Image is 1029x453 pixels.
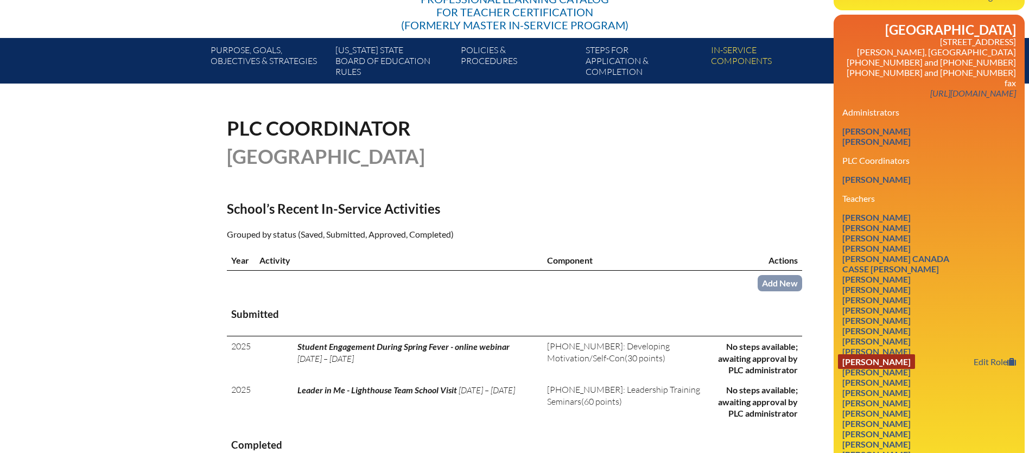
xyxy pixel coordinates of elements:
[838,426,915,441] a: [PERSON_NAME]
[581,42,706,84] a: Steps forapplication & completion
[838,344,915,359] a: [PERSON_NAME]
[838,272,915,286] a: [PERSON_NAME]
[838,437,915,451] a: [PERSON_NAME]
[227,201,609,216] h2: School’s Recent In-Service Activities
[227,116,411,140] span: PLC Coordinator
[543,250,711,271] th: Component
[838,134,915,149] a: [PERSON_NAME]
[838,261,943,276] a: Casse [PERSON_NAME]
[842,23,1016,36] h2: [GEOGRAPHIC_DATA]
[758,275,802,291] a: Add New
[838,334,915,348] a: [PERSON_NAME]
[206,42,331,84] a: Purpose, goals,objectives & strategies
[838,323,915,338] a: [PERSON_NAME]
[838,365,915,379] a: [PERSON_NAME]
[297,353,354,364] span: [DATE] – [DATE]
[231,308,798,321] h3: Submitted
[715,341,798,375] p: No steps available; awaiting approval by PLC administrator
[838,406,915,420] a: [PERSON_NAME]
[231,438,798,452] h3: Completed
[547,341,670,363] span: [PHONE_NUMBER]: Developing Motivation/Self-Con
[838,354,915,369] a: [PERSON_NAME]
[969,354,1020,369] a: Edit Role
[842,36,1016,98] p: [STREET_ADDRESS] [PERSON_NAME], [GEOGRAPHIC_DATA] [PHONE_NUMBER] and [PHONE_NUMBER] [PHONE_NUMBER...
[838,251,954,266] a: [PERSON_NAME] Canada
[227,227,609,241] p: Grouped by status (Saved, Submitted, Approved, Completed)
[297,385,457,395] span: Leader in Me - Lighthouse Team School Visit
[838,292,915,307] a: [PERSON_NAME]
[838,385,915,400] a: [PERSON_NAME]
[842,193,1016,203] h3: Teachers
[838,375,915,390] a: [PERSON_NAME]
[456,42,581,84] a: Policies &Procedures
[459,385,515,395] span: [DATE] – [DATE]
[711,250,802,271] th: Actions
[842,107,1016,117] h3: Administrators
[842,155,1016,165] h3: PLC Coordinators
[838,282,915,297] a: [PERSON_NAME]
[838,416,915,431] a: [PERSON_NAME]
[547,384,700,406] span: [PHONE_NUMBER]: Leadership Training Seminars
[227,144,425,168] span: [GEOGRAPHIC_DATA]
[838,231,915,245] a: [PERSON_NAME]
[838,220,915,235] a: [PERSON_NAME]
[436,5,593,18] span: for Teacher Certification
[838,241,915,256] a: [PERSON_NAME]
[543,380,711,423] td: (60 points)
[255,250,543,271] th: Activity
[331,42,456,84] a: [US_STATE] StateBoard of Education rules
[838,172,915,187] a: [PERSON_NAME]
[543,336,711,380] td: (30 points)
[715,384,798,419] p: No steps available; awaiting approval by PLC administrator
[707,42,831,84] a: In-servicecomponents
[838,395,915,410] a: [PERSON_NAME]
[838,210,915,225] a: [PERSON_NAME]
[227,250,255,271] th: Year
[227,336,255,380] td: 2025
[838,313,915,328] a: [PERSON_NAME]
[838,124,915,138] a: [PERSON_NAME]
[838,303,915,317] a: [PERSON_NAME]
[297,341,510,352] span: Student Engagement During Spring Fever - online webinar
[227,380,255,423] td: 2025
[926,86,1020,100] a: [URL][DOMAIN_NAME]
